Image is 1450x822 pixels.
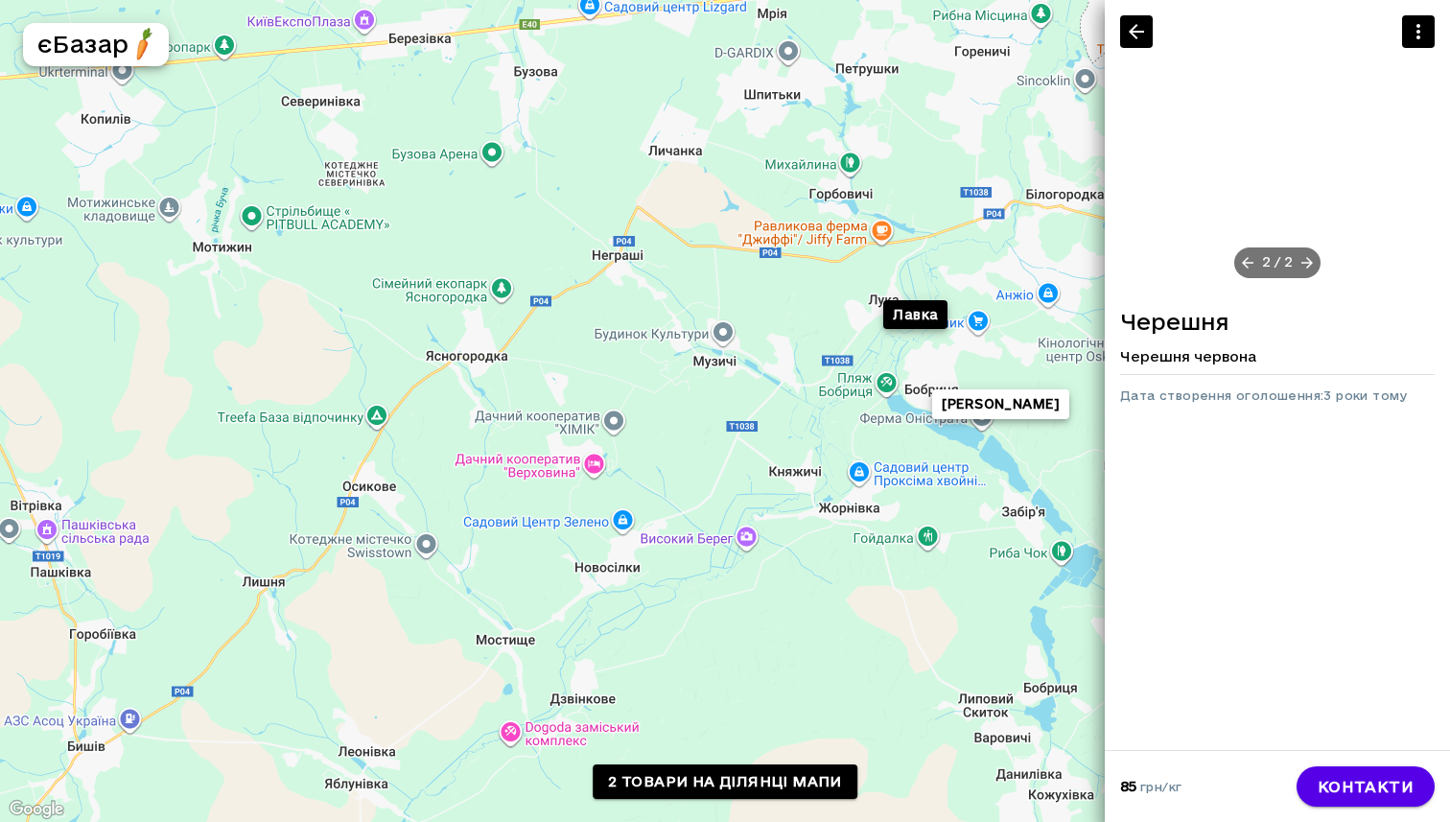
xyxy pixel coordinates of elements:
h6: Черешня [1120,309,1435,336]
span: Дата створення оголошення: 3 роки тому [1120,388,1408,402]
button: Лавка [883,299,947,329]
img: logo [127,27,160,60]
span: грн/кг [1140,780,1181,793]
a: 2 товари на ділянці мапи [593,764,857,800]
button: єБазарlogo [23,23,169,66]
a: контакти [1297,766,1435,807]
button: [PERSON_NAME] [932,389,1069,419]
span: 2 / 2 [1251,253,1304,272]
h5: єБазар [37,29,129,59]
div: 2 / 2 [1234,247,1321,278]
p: Черешня червона [1120,347,1435,366]
a: Відкрити цю область на Картах Google (відкриється нове вікно) [5,797,68,822]
p: 85 [1120,777,1181,796]
img: Google [5,797,68,822]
